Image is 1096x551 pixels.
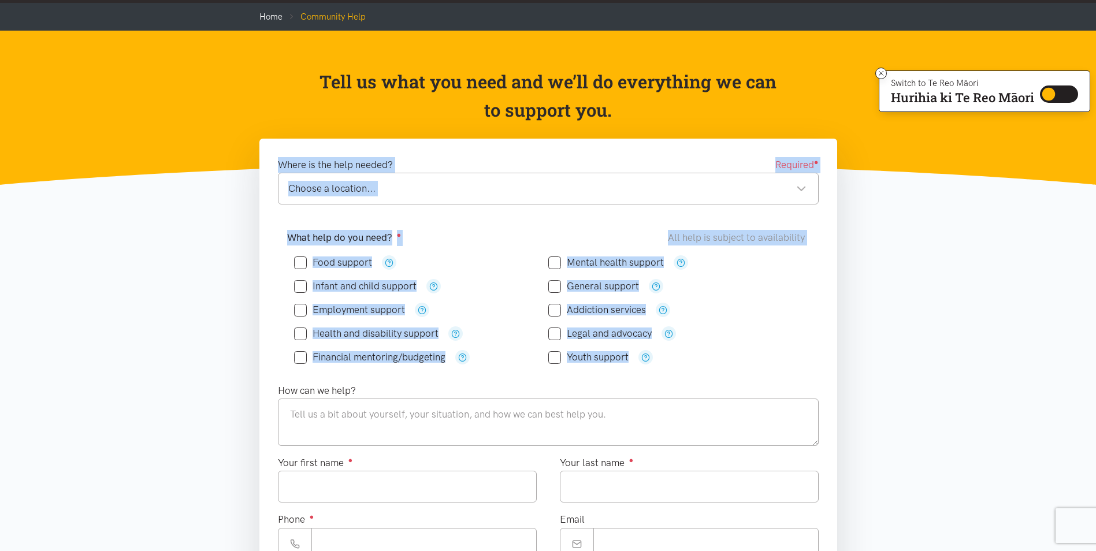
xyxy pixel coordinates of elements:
label: Phone [278,512,314,527]
label: Addiction services [548,305,646,315]
label: Youth support [548,352,629,362]
label: Food support [294,258,372,267]
sup: ● [629,456,634,464]
label: General support [548,281,639,291]
p: Hurihia ki Te Reo Māori [891,92,1034,103]
p: Tell us what you need and we’ll do everything we can to support you. [318,68,778,125]
div: Choose a location... [288,181,807,196]
label: Email [560,512,585,527]
label: Mental health support [548,258,664,267]
sup: ● [814,158,819,166]
label: What help do you need? [287,230,402,245]
a: Home [259,12,283,22]
li: Community Help [283,10,366,24]
label: How can we help? [278,383,356,399]
label: Financial mentoring/budgeting [294,352,445,362]
label: Your first name [278,455,353,471]
p: Switch to Te Reo Māori [891,80,1034,87]
span: Required [775,157,819,173]
label: Infant and child support [294,281,417,291]
sup: ● [348,456,353,464]
sup: ● [310,512,314,521]
label: Health and disability support [294,329,439,338]
div: All help is subject to availability [668,230,809,245]
label: Where is the help needed? [278,157,393,173]
label: Legal and advocacy [548,329,652,338]
sup: ● [397,230,402,239]
label: Employment support [294,305,405,315]
label: Your last name [560,455,634,471]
